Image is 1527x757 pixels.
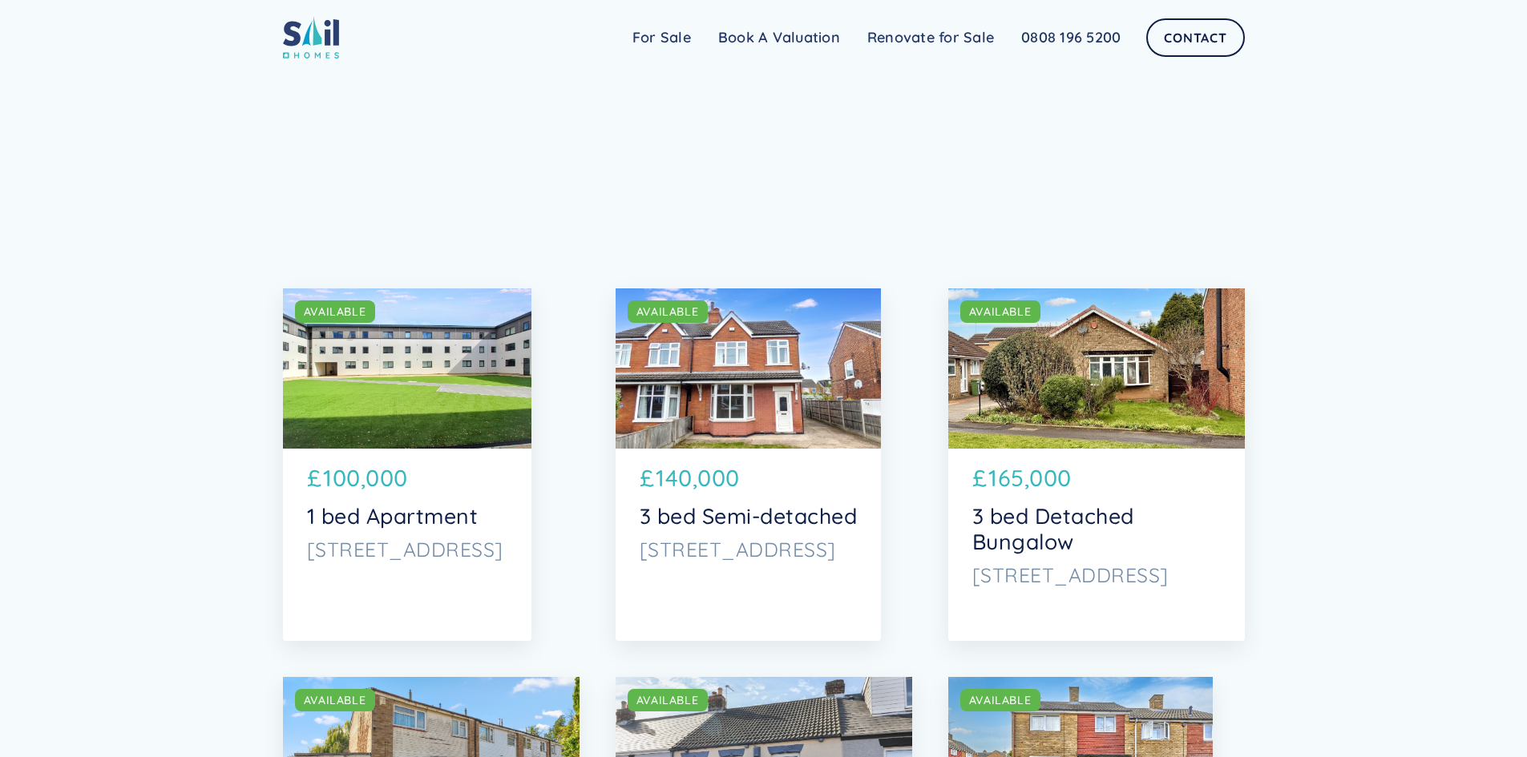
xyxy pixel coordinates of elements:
[283,288,531,641] a: AVAILABLE£100,0001 bed Apartment[STREET_ADDRESS]
[705,22,854,54] a: Book A Valuation
[854,22,1008,54] a: Renovate for Sale
[640,537,858,562] p: [STREET_ADDRESS]
[972,503,1221,554] p: 3 bed Detached Bungalow
[323,461,408,495] p: 100,000
[304,692,366,708] div: AVAILABLE
[1146,18,1244,57] a: Contact
[307,461,322,495] p: £
[636,692,699,708] div: AVAILABLE
[619,22,705,54] a: For Sale
[969,304,1032,320] div: AVAILABLE
[1008,22,1134,54] a: 0808 196 5200
[616,288,882,641] a: AVAILABLE£140,0003 bed Semi-detached[STREET_ADDRESS]
[948,288,1245,641] a: AVAILABLE£165,0003 bed Detached Bungalow[STREET_ADDRESS]
[636,304,699,320] div: AVAILABLE
[304,304,366,320] div: AVAILABLE
[969,692,1032,708] div: AVAILABLE
[307,503,507,529] p: 1 bed Apartment
[283,16,339,58] img: sail home logo colored
[307,537,507,562] p: [STREET_ADDRESS]
[640,461,655,495] p: £
[972,461,988,495] p: £
[988,461,1072,495] p: 165,000
[640,503,858,529] p: 3 bed Semi-detached
[972,562,1221,588] p: [STREET_ADDRESS]
[656,461,740,495] p: 140,000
